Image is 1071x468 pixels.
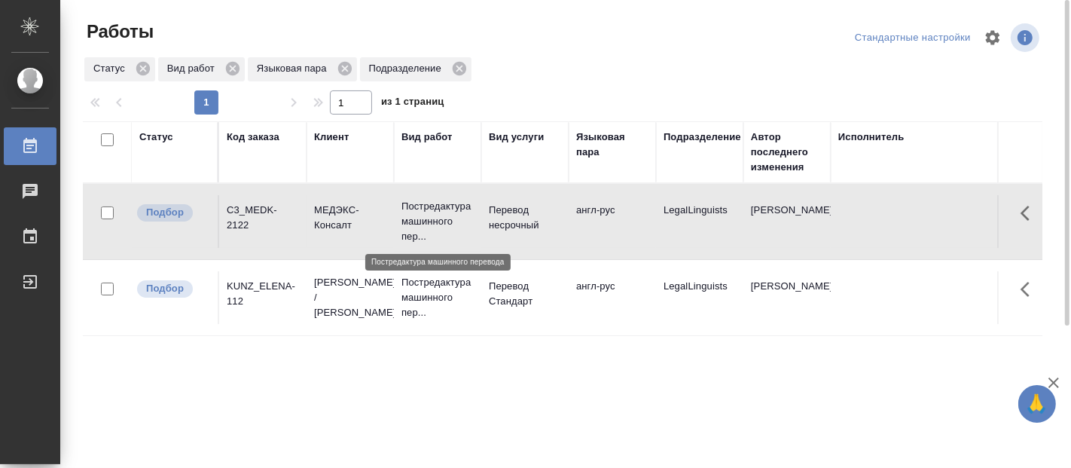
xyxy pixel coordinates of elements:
[369,61,447,76] p: Подразделение
[664,130,741,145] div: Подразделение
[1011,23,1042,52] span: Посмотреть информацию
[314,130,349,145] div: Клиент
[136,279,210,299] div: Можно подбирать исполнителей
[360,57,471,81] div: Подразделение
[838,130,905,145] div: Исполнитель
[248,57,357,81] div: Языковая пара
[158,57,245,81] div: Вид работ
[1024,388,1050,420] span: 🙏
[656,195,743,248] td: LegalLinguists
[489,279,561,309] p: Перевод Стандарт
[1011,271,1048,307] button: Здесь прячутся важные кнопки
[146,205,184,220] p: Подбор
[576,130,648,160] div: Языковая пара
[751,130,823,175] div: Автор последнего изменения
[975,20,1011,56] span: Настроить таблицу
[167,61,220,76] p: Вид работ
[146,281,184,296] p: Подбор
[314,203,386,233] p: МЕДЭКС-Консалт
[401,275,474,320] p: Постредактура машинного пер...
[136,203,210,223] div: Можно подбирать исполнителей
[84,57,155,81] div: Статус
[569,195,656,248] td: англ-рус
[1018,385,1056,423] button: 🙏
[1011,195,1048,231] button: Здесь прячутся важные кнопки
[139,130,173,145] div: Статус
[656,271,743,324] td: LegalLinguists
[401,130,453,145] div: Вид работ
[227,279,299,309] div: KUNZ_ELENA-112
[314,275,386,320] p: [PERSON_NAME] / [PERSON_NAME]
[851,26,975,50] div: split button
[569,271,656,324] td: англ-рус
[93,61,130,76] p: Статус
[227,203,299,233] div: C3_MEDK-2122
[227,130,279,145] div: Код заказа
[83,20,154,44] span: Работы
[257,61,332,76] p: Языковая пара
[743,195,831,248] td: [PERSON_NAME]
[489,130,545,145] div: Вид услуги
[401,199,474,244] p: Постредактура машинного пер...
[743,271,831,324] td: [PERSON_NAME]
[381,93,444,115] span: из 1 страниц
[489,203,561,233] p: Перевод несрочный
